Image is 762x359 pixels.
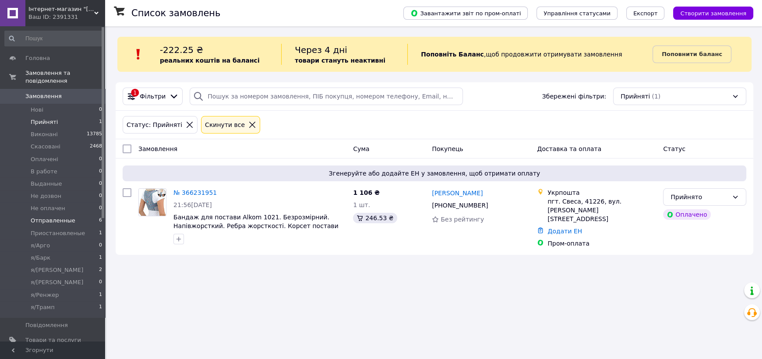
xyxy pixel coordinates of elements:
[132,48,145,61] img: :exclamation:
[662,51,722,57] b: Поповнити баланс
[664,9,753,16] a: Створити замовлення
[353,213,397,223] div: 246.53 ₴
[131,8,220,18] h1: Список замовлень
[432,202,488,209] span: [PHONE_NUMBER]
[31,204,65,212] span: Не оплачен
[173,189,217,196] a: № 366231951
[99,229,102,237] span: 1
[99,278,102,286] span: 0
[295,57,385,64] b: товари стануть неактивні
[31,143,60,151] span: Скасовані
[99,242,102,250] span: 0
[653,46,731,63] a: Поповнити баланс
[160,57,260,64] b: реальних коштів на балансі
[31,217,75,225] span: Отправленные
[31,242,50,250] span: я/Арго
[87,130,102,138] span: 13785
[31,168,57,176] span: В работе
[547,197,656,223] div: пгт. Свеса, 41226, вул. [PERSON_NAME][STREET_ADDRESS]
[547,188,656,197] div: Укрпошта
[140,92,166,101] span: Фільтри
[407,44,653,65] div: , щоб продовжити отримувати замовлення
[680,10,746,17] span: Створити замовлення
[670,192,728,202] div: Прийнято
[25,321,68,329] span: Повідомлення
[441,216,484,223] span: Без рейтингу
[31,291,59,299] span: я/Ренжер
[25,336,81,344] span: Товари та послуги
[99,204,102,212] span: 0
[31,106,43,114] span: Нові
[25,92,62,100] span: Замовлення
[99,217,102,225] span: 6
[25,69,105,85] span: Замовлення та повідомлення
[547,228,582,235] a: Додати ЕН
[99,155,102,163] span: 0
[432,189,483,197] a: [PERSON_NAME]
[203,120,247,130] div: Cкинути все
[138,145,177,152] span: Замовлення
[125,120,184,130] div: Статус: Прийняті
[31,229,85,237] span: Приостановленые
[99,254,102,262] span: 1
[173,201,212,208] span: 21:56[DATE]
[31,180,62,188] span: Выданные
[31,278,83,286] span: я/[PERSON_NAME]
[31,254,50,262] span: я/Барк
[410,9,521,17] span: Завантажити звіт по пром-оплаті
[626,7,665,20] button: Експорт
[353,189,380,196] span: 1 106 ₴
[353,145,369,152] span: Cума
[543,10,610,17] span: Управління статусами
[403,7,528,20] button: Завантажити звіт по пром-оплаті
[99,266,102,274] span: 2
[138,188,166,216] a: Фото товару
[190,88,463,105] input: Пошук за номером замовлення, ПІБ покупця, номером телефону, Email, номером накладної
[99,106,102,114] span: 0
[31,155,58,163] span: Оплачені
[353,201,370,208] span: 1 шт.
[99,291,102,299] span: 1
[663,145,685,152] span: Статус
[663,209,710,220] div: Оплачено
[295,45,347,55] span: Через 4 дні
[90,143,102,151] span: 2468
[536,7,617,20] button: Управління статусами
[421,51,484,58] b: Поповніть Баланс
[28,13,105,21] div: Ваш ID: 2391331
[99,168,102,176] span: 0
[99,118,102,126] span: 1
[652,93,660,100] span: (1)
[31,130,58,138] span: Виконані
[28,5,94,13] span: Інтернет-магазин "ЧАЙКА" - якісні товари для відпочинку і туризму.
[673,7,753,20] button: Створити замовлення
[31,118,58,126] span: Прийняті
[126,169,743,178] span: Згенеруйте або додайте ЕН у замовлення, щоб отримати оплату
[99,192,102,200] span: 0
[99,303,102,311] span: 1
[633,10,658,17] span: Експорт
[139,189,166,216] img: Фото товару
[160,45,203,55] span: -222.25 ₴
[542,92,606,101] span: Збережені фільтри:
[432,145,463,152] span: Покупець
[31,303,55,311] span: я/Трамп
[537,145,601,152] span: Доставка та оплата
[99,180,102,188] span: 0
[173,214,339,238] a: Бандаж для постави Alkom 1021. Безрозмірний. Напівжорсткий. Ребра жорсткості. Корсет постави спин...
[621,92,650,101] span: Прийняті
[4,31,103,46] input: Пошук
[31,192,61,200] span: Не дозвон
[31,266,83,274] span: я/[PERSON_NAME]
[25,54,50,62] span: Головна
[547,239,656,248] div: Пром-оплата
